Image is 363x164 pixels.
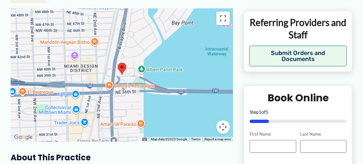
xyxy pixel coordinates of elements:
a: Open this area in Google Maps (opens a new window) [12,133,34,142]
h2: Book Online [250,91,346,104]
label: Last Name [300,131,346,137]
span: Map data ©2025 Google [151,137,187,141]
button: Submit Orders and Documents [249,46,347,66]
span: 5 [266,109,268,115]
button: Toggle fullscreen view [216,12,230,25]
p: Step of [250,110,346,114]
p: Referring Providers and Staff [249,16,347,41]
a: Report a map error [204,137,231,141]
img: Google [12,133,34,142]
span: 1 [259,109,261,115]
label: First Name [250,131,296,137]
button: Map camera controls [216,120,230,134]
a: Terms (opens in new tab) [191,137,200,141]
h3: About this practice [11,152,233,163]
button: Keyboard shortcuts [142,137,147,142]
